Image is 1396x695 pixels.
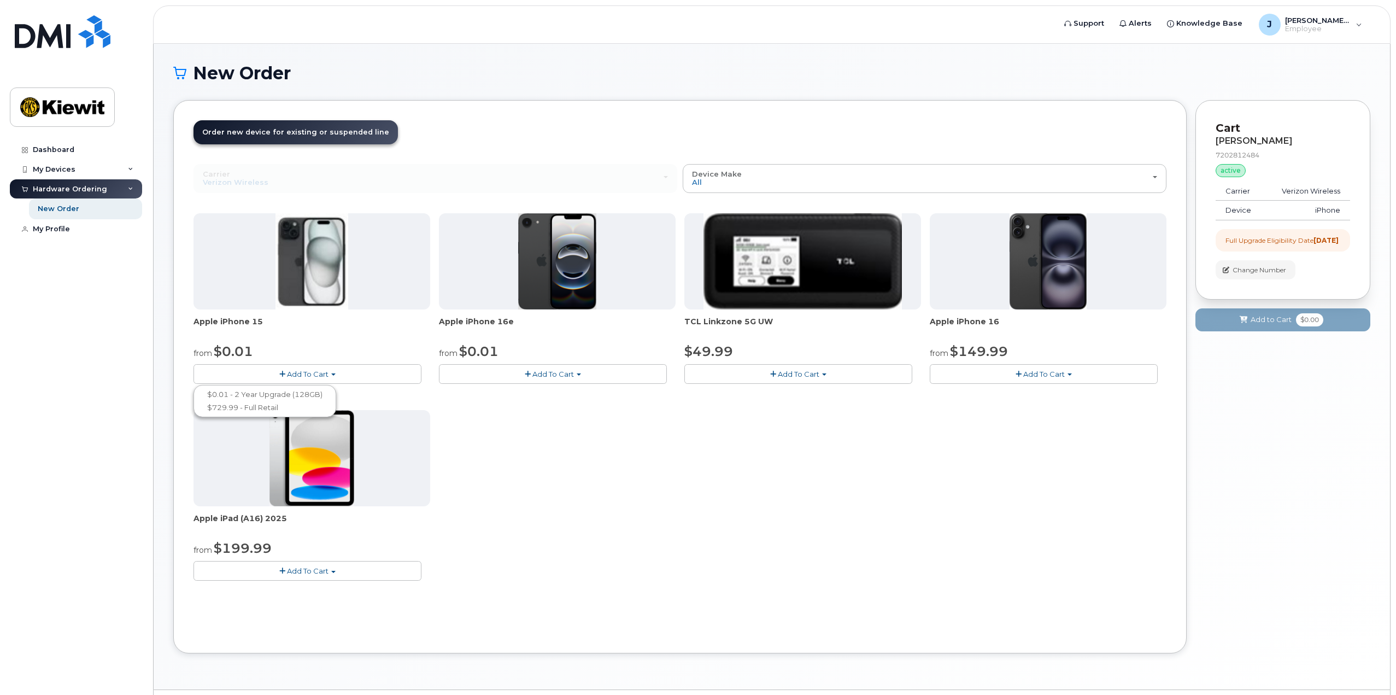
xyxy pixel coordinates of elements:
small: from [930,348,948,358]
span: $49.99 [684,343,733,359]
button: Device Make All [683,164,1166,192]
a: $0.01 - 2 Year Upgrade (128GB) [196,388,333,401]
button: Add To Cart [930,364,1158,383]
span: Add To Cart [287,370,329,378]
div: Apple iPhone 16e [439,316,676,338]
strong: [DATE] [1313,236,1339,244]
div: Apple iPhone 16 [930,316,1166,338]
img: iphone15.jpg [275,213,348,309]
span: Order new device for existing or suspended line [202,128,389,136]
iframe: Messenger Launcher [1348,647,1388,687]
button: Add To Cart [684,364,912,383]
div: 7202812484 [1216,150,1350,160]
div: Full Upgrade Eligibility Date [1225,236,1339,245]
td: iPhone [1265,201,1350,220]
small: from [193,545,212,555]
span: Add To Cart [778,370,819,378]
td: Carrier [1216,182,1265,201]
span: Add To Cart [287,566,329,575]
img: iphone_16_plus.png [1010,213,1087,309]
span: $199.99 [214,540,272,556]
button: Add To Cart [439,364,667,383]
h1: New Order [173,63,1370,83]
span: $0.00 [1296,313,1323,326]
img: linkzone5g.png [703,213,902,309]
span: $149.99 [950,343,1008,359]
img: iphone16e.png [518,213,597,309]
p: Cart [1216,120,1350,136]
span: All [692,178,702,186]
button: Add To Cart [193,561,421,580]
span: $0.01 [214,343,253,359]
small: from [193,348,212,358]
div: Apple iPad (A16) 2025 [193,513,430,535]
span: $0.01 [459,343,498,359]
td: Verizon Wireless [1265,182,1350,201]
div: Apple iPhone 15 [193,316,430,338]
button: Add To Cart [193,364,421,383]
a: $729.99 - Full Retail [196,401,333,414]
small: from [439,348,457,358]
span: Change Number [1233,265,1286,275]
span: Add To Cart [532,370,574,378]
div: TCL Linkzone 5G UW [684,316,921,338]
img: ipad_11.png [269,410,354,506]
div: active [1216,164,1246,177]
button: Change Number [1216,260,1295,279]
span: Device Make [692,170,742,178]
span: Add To Cart [1023,370,1065,378]
td: Device [1216,201,1265,220]
button: Add to Cart $0.00 [1195,308,1370,331]
div: [PERSON_NAME] [1216,136,1350,146]
span: Add to Cart [1251,314,1292,325]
